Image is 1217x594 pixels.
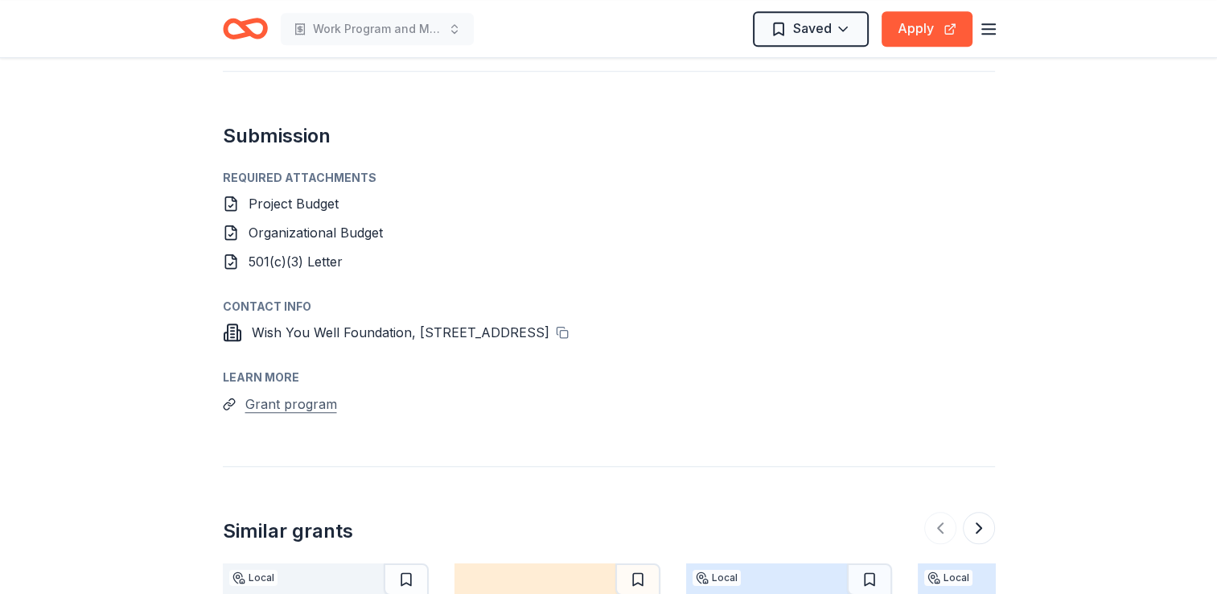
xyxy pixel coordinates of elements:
div: Required Attachments [223,168,995,188]
button: Saved [753,11,869,47]
span: Wish You Well Foundation, [STREET_ADDRESS] [252,324,549,340]
div: Similar grants [223,518,353,544]
span: Saved [793,18,832,39]
div: Local [229,570,278,586]
span: Organizational Budget [249,225,383,241]
span: 501(c)(3) Letter [249,254,343,270]
a: Home [223,10,268,47]
span: Work Program and Mentoring [313,19,442,39]
span: Project Budget [249,196,339,212]
h2: Submission [223,123,995,149]
div: Local [924,570,972,586]
div: Contact info [223,297,995,316]
button: Grant program [245,394,337,415]
div: Learn more [223,368,995,387]
button: Apply [882,11,972,47]
div: Local [693,570,741,586]
button: Work Program and Mentoring [281,13,474,45]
